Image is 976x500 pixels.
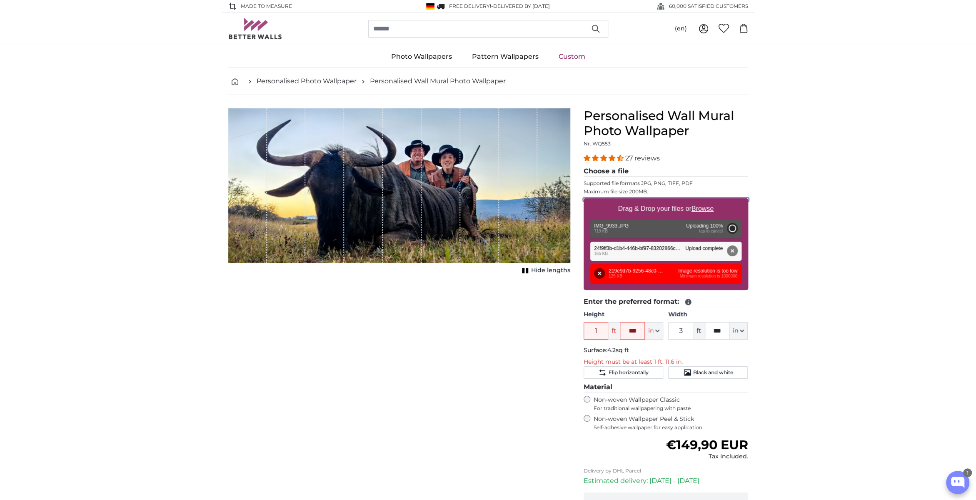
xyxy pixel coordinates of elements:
span: Hide lengths [531,266,570,275]
span: Delivered by [DATE] [493,3,550,9]
span: For traditional wallpapering with paste [594,405,748,412]
span: Black and white [693,369,733,376]
label: Width [668,310,748,319]
p: Estimated delivery: [DATE] - [DATE] [584,476,748,486]
u: Browse [691,205,714,212]
button: in [645,322,663,340]
button: Open chatbox [946,471,969,494]
span: 27 reviews [625,154,660,162]
span: ft [693,322,705,340]
span: Made to Measure [241,2,292,10]
span: 4.41 stars [584,154,625,162]
button: Flip horizontally [584,366,663,379]
span: 60,000 SATISFIED CUSTOMERS [669,2,748,10]
a: Custom [549,46,595,67]
p: Maximum file size 200MB. [584,188,748,195]
p: Delivery by DHL Parcel [584,467,748,474]
legend: Material [584,382,748,392]
span: 4.2sq ft [607,346,629,354]
a: Photo Wallpapers [381,46,462,67]
span: in [733,327,738,335]
a: Personalised Photo Wallpaper [257,76,357,86]
div: 1 of 1 [228,108,570,276]
label: Non-woven Wallpaper Classic [594,396,748,412]
img: Betterwalls [228,18,282,39]
span: ft [608,322,620,340]
span: in [648,327,654,335]
a: Personalised Wall Mural Photo Wallpaper [370,76,506,86]
button: in [729,322,748,340]
button: (en) [668,21,694,36]
span: €149,90 EUR [666,437,748,452]
label: Drag & Drop your files or [614,200,716,217]
p: Surface: [584,346,748,355]
a: Pattern Wallpapers [462,46,549,67]
span: Self-adhesive wallpaper for easy application [594,424,748,431]
h1: Personalised Wall Mural Photo Wallpaper [584,108,748,138]
button: Hide lengths [519,265,570,276]
nav: breadcrumbs [228,68,748,95]
div: 1 [963,468,972,477]
button: Black and white [668,366,748,379]
div: Tax included. [666,452,748,461]
legend: Choose a file [584,166,748,177]
label: Height [584,310,663,319]
span: Nr. WQ553 [584,140,611,147]
span: Flip horizontally [608,369,648,376]
label: Non-woven Wallpaper Peel & Stick [594,415,748,431]
span: - [491,3,550,9]
legend: Enter the preferred format: [584,297,748,307]
span: FREE delivery! [449,3,491,9]
p: Height must be at least 1 ft. 11.6 in. [584,358,748,366]
p: Supported file formats JPG, PNG, TIFF, PDF [584,180,748,187]
img: Germany [426,3,434,10]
